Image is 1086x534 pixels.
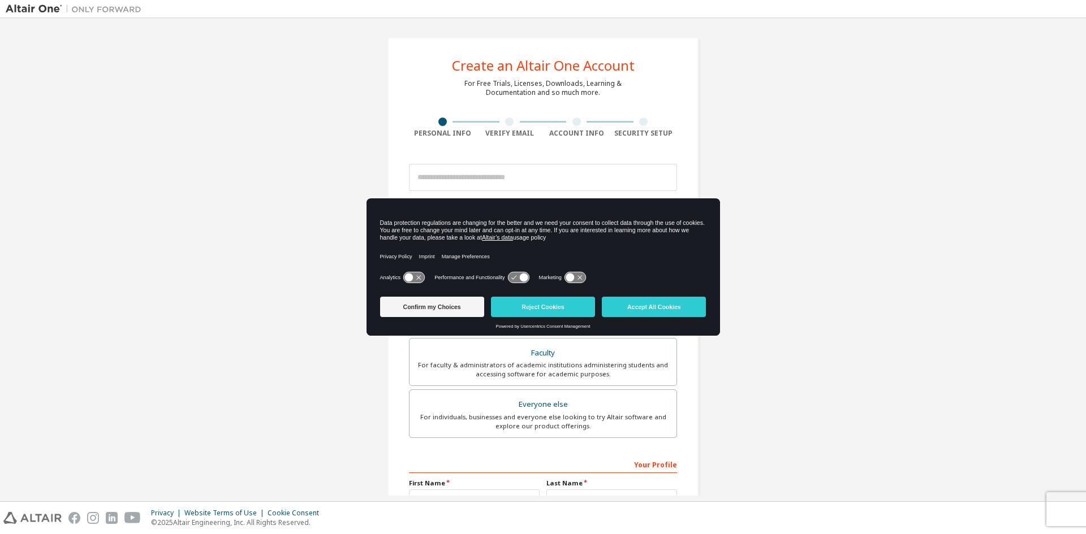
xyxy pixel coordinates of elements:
label: Last Name [546,479,677,488]
div: Account Info [543,129,610,138]
div: Your Profile [409,455,677,473]
div: For Free Trials, Licenses, Downloads, Learning & Documentation and so much more. [464,79,622,97]
div: Privacy [151,509,184,518]
label: First Name [409,479,540,488]
div: Security Setup [610,129,678,138]
div: Verify Email [476,129,544,138]
div: Everyone else [416,397,670,413]
div: For faculty & administrators of academic institutions administering students and accessing softwa... [416,361,670,379]
img: linkedin.svg [106,512,118,524]
img: facebook.svg [68,512,80,524]
img: instagram.svg [87,512,99,524]
img: altair_logo.svg [3,512,62,524]
div: Website Terms of Use [184,509,268,518]
div: Personal Info [409,129,476,138]
div: Create an Altair One Account [452,59,635,72]
div: Faculty [416,345,670,361]
img: youtube.svg [124,512,141,524]
div: Cookie Consent [268,509,326,518]
img: Altair One [6,3,147,15]
div: For individuals, businesses and everyone else looking to try Altair software and explore our prod... [416,413,670,431]
p: © 2025 Altair Engineering, Inc. All Rights Reserved. [151,518,326,527]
